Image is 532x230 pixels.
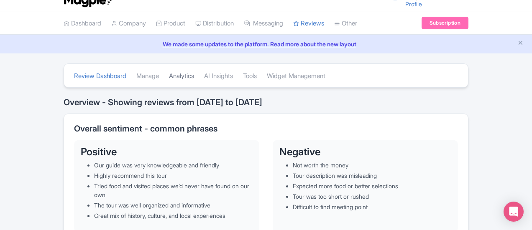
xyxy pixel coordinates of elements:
h3: Negative [279,147,451,157]
a: Product [156,12,185,35]
a: We made some updates to the platform. Read more about the new layout [5,40,527,48]
button: Close announcement [517,39,524,48]
h2: Overall sentiment - common phrases [74,124,458,133]
li: Tour was too short or rushed [293,192,451,201]
li: Tour description was misleading [293,171,451,180]
div: Open Intercom Messenger [504,202,524,222]
a: Other [334,12,357,35]
a: Widget Management [267,65,325,88]
li: Our guide was very knowledgeable and friendly [94,161,253,169]
a: Profile [405,0,422,8]
a: AI Insights [204,65,233,88]
li: Great mix of history, culture, and local experiences [94,211,253,220]
li: Not worth the money [293,161,451,169]
li: Difficult to find meeting point [293,202,451,211]
a: Distribution [195,12,234,35]
h2: Overview - Showing reviews from [DATE] to [DATE] [64,98,468,107]
h3: Positive [81,147,253,157]
a: Manage [136,65,159,88]
a: Messaging [244,12,283,35]
a: Dashboard [64,12,101,35]
a: Subscription [422,17,468,29]
a: Tools [243,65,257,88]
li: Tried food and visited places we’d never have found on our own [94,182,253,199]
li: Highly recommend this tour [94,171,253,180]
li: Expected more food or better selections [293,182,451,190]
a: Analytics [169,65,194,88]
a: Reviews [293,12,324,35]
li: The tour was well organized and informative [94,201,253,210]
a: Company [111,12,146,35]
a: Review Dashboard [74,65,126,88]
